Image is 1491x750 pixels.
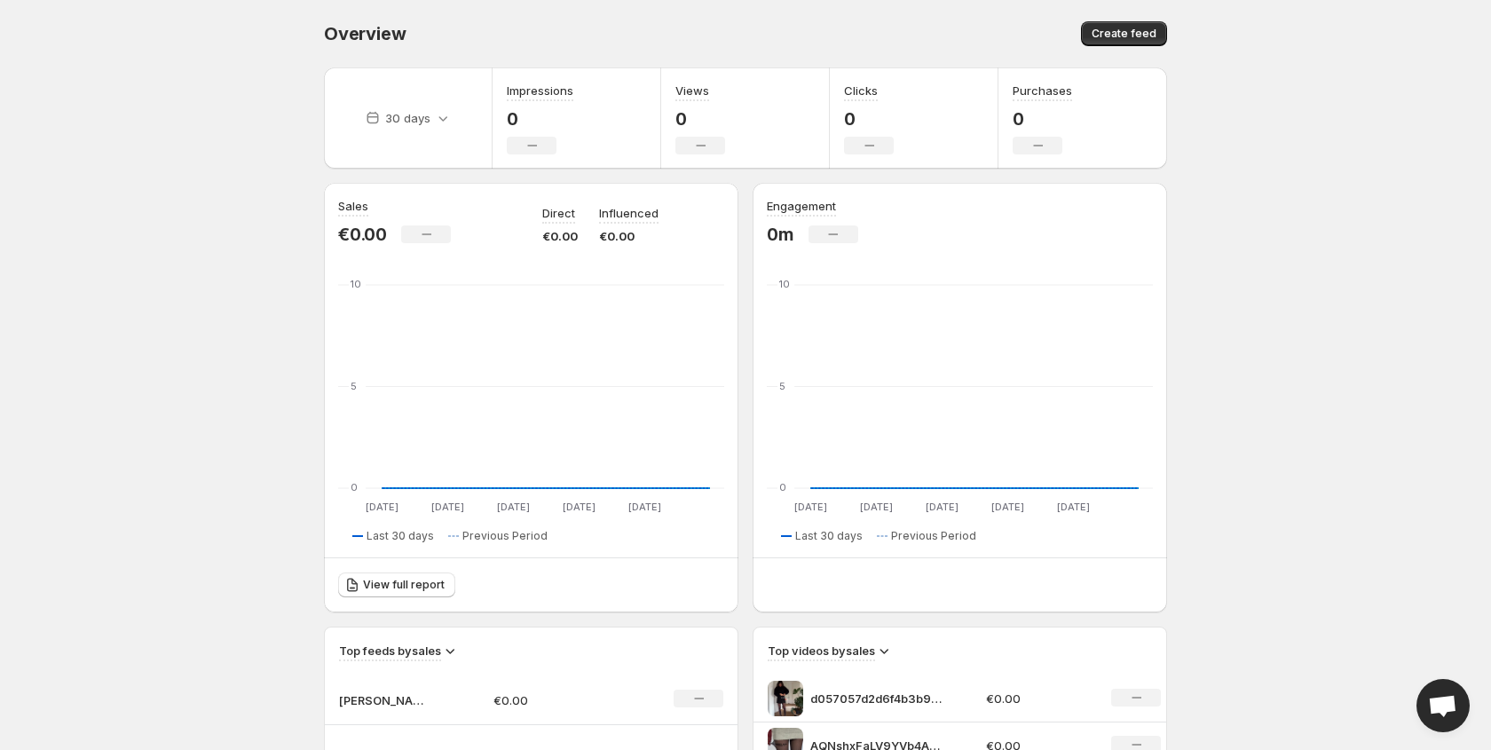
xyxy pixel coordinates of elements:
h3: Clicks [844,82,878,99]
h3: Engagement [767,197,836,215]
p: 0 [507,108,573,130]
text: 10 [779,278,790,290]
span: View full report [363,578,445,592]
span: Previous Period [891,529,976,543]
p: €0.00 [986,690,1091,707]
h3: Top feeds by sales [339,642,441,659]
text: 0 [779,481,786,493]
p: Direct [542,204,575,222]
h3: Purchases [1013,82,1072,99]
p: 0 [1013,108,1072,130]
span: Create feed [1092,27,1156,41]
text: 0 [351,481,358,493]
span: Last 30 days [367,529,434,543]
span: Overview [324,23,406,44]
p: [PERSON_NAME] [339,691,428,709]
text: [DATE] [431,501,464,513]
h3: Impressions [507,82,573,99]
text: 10 [351,278,361,290]
p: 0 [675,108,725,130]
text: [DATE] [926,501,958,513]
text: [DATE] [1057,501,1090,513]
p: €0.00 [599,227,659,245]
p: 0m [767,224,794,245]
p: 0 [844,108,894,130]
p: €0.00 [542,227,578,245]
text: [DATE] [563,501,596,513]
a: View full report [338,572,455,597]
p: Influenced [599,204,659,222]
text: [DATE] [860,501,893,513]
text: [DATE] [991,501,1024,513]
text: 5 [351,380,357,392]
text: [DATE] [497,501,530,513]
a: Open chat [1416,679,1470,732]
h3: Sales [338,197,368,215]
h3: Top videos by sales [768,642,875,659]
text: [DATE] [366,501,398,513]
img: d057057d2d6f4b3b9a2bcdb61e5aa982HD-1080p-25Mbps-37852699 [768,681,803,716]
p: 30 days [385,109,430,127]
text: 5 [779,380,785,392]
text: [DATE] [794,501,827,513]
h3: Views [675,82,709,99]
p: d057057d2d6f4b3b9a2bcdb61e5aa982HD-1080p-25Mbps-37852699 [810,690,943,707]
p: €0.00 [338,224,387,245]
span: Last 30 days [795,529,863,543]
p: €0.00 [493,691,619,709]
span: Previous Period [462,529,548,543]
button: Create feed [1081,21,1167,46]
text: [DATE] [628,501,661,513]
